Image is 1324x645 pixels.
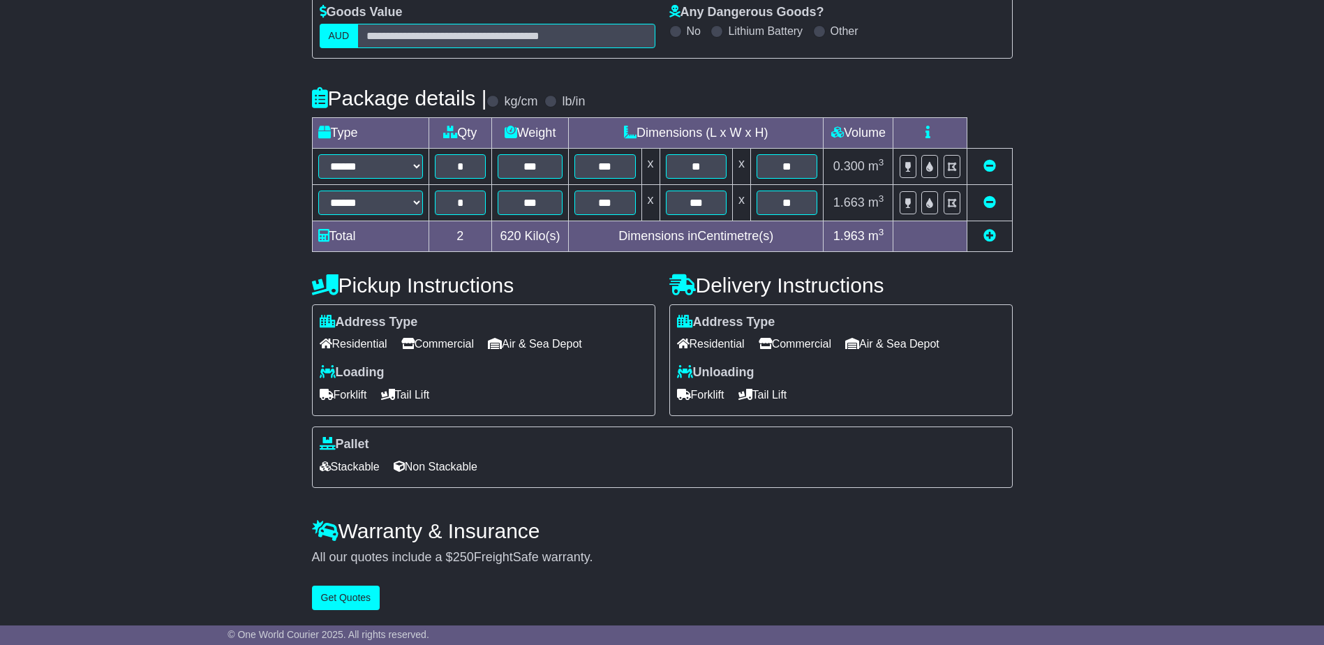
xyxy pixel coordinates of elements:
label: Goods Value [320,5,403,20]
label: Other [831,24,858,38]
td: Kilo(s) [492,221,569,251]
label: Address Type [320,315,418,330]
sup: 3 [879,157,884,168]
label: Loading [320,365,385,380]
span: Air & Sea Depot [845,333,939,355]
h4: Delivery Instructions [669,274,1013,297]
td: Total [312,221,429,251]
span: Stackable [320,456,380,477]
span: Forklift [320,384,367,406]
span: Residential [677,333,745,355]
h4: Package details | [312,87,487,110]
div: All our quotes include a $ FreightSafe warranty. [312,550,1013,565]
a: Add new item [983,229,996,243]
h4: Pickup Instructions [312,274,655,297]
span: m [868,229,884,243]
td: Dimensions in Centimetre(s) [569,221,824,251]
span: Air & Sea Depot [488,333,582,355]
span: Commercial [759,333,831,355]
label: Unloading [677,365,754,380]
label: Address Type [677,315,775,330]
td: x [641,184,660,221]
label: Any Dangerous Goods? [669,5,824,20]
label: kg/cm [504,94,537,110]
label: AUD [320,24,359,48]
span: Tail Lift [738,384,787,406]
span: m [868,195,884,209]
span: 620 [500,229,521,243]
td: Type [312,117,429,148]
span: m [868,159,884,173]
h4: Warranty & Insurance [312,519,1013,542]
td: x [732,148,750,184]
span: Commercial [401,333,474,355]
span: Forklift [677,384,724,406]
span: 250 [453,550,474,564]
label: Lithium Battery [728,24,803,38]
a: Remove this item [983,195,996,209]
td: Weight [492,117,569,148]
label: Pallet [320,437,369,452]
span: Residential [320,333,387,355]
sup: 3 [879,193,884,204]
td: 2 [429,221,492,251]
td: Volume [824,117,893,148]
span: © One World Courier 2025. All rights reserved. [228,629,429,640]
td: x [641,148,660,184]
span: Tail Lift [381,384,430,406]
span: 1.663 [833,195,865,209]
a: Remove this item [983,159,996,173]
label: No [687,24,701,38]
td: Dimensions (L x W x H) [569,117,824,148]
span: Non Stackable [394,456,477,477]
td: Qty [429,117,492,148]
button: Get Quotes [312,586,380,610]
label: lb/in [562,94,585,110]
sup: 3 [879,227,884,237]
span: 1.963 [833,229,865,243]
td: x [732,184,750,221]
span: 0.300 [833,159,865,173]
